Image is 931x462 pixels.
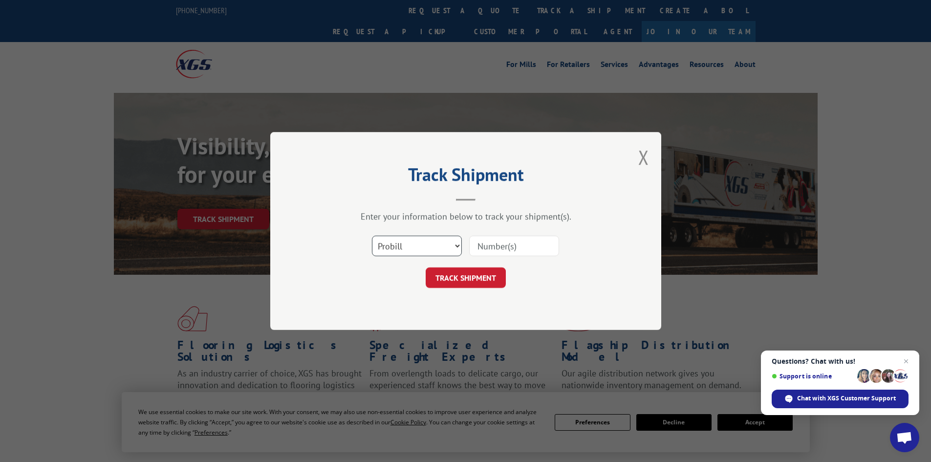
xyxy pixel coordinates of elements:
[426,267,506,288] button: TRACK SHIPMENT
[890,423,919,452] div: Open chat
[319,211,612,222] div: Enter your information below to track your shipment(s).
[797,394,896,403] span: Chat with XGS Customer Support
[319,168,612,186] h2: Track Shipment
[772,357,909,365] span: Questions? Chat with us!
[900,355,912,367] span: Close chat
[772,390,909,408] div: Chat with XGS Customer Support
[772,373,854,380] span: Support is online
[469,236,559,256] input: Number(s)
[638,144,649,170] button: Close modal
